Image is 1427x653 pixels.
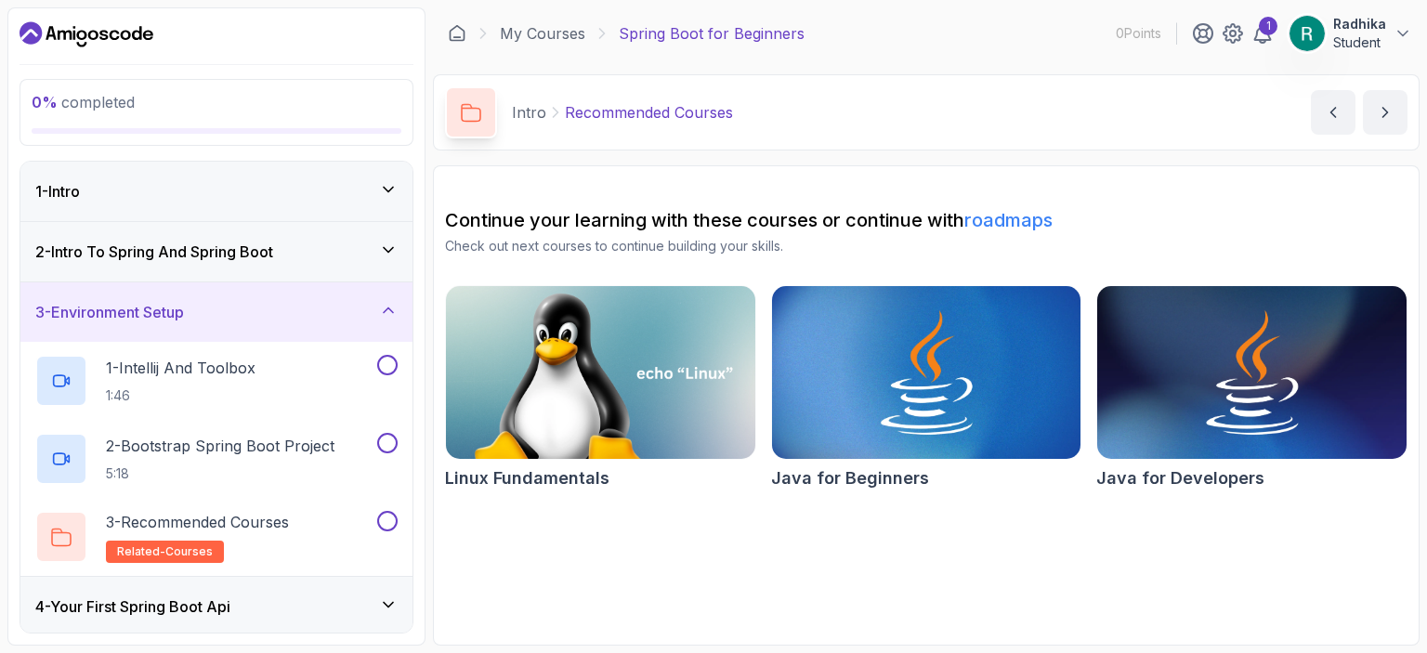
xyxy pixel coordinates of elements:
a: Dashboard [20,20,153,49]
button: 1-Intellij And Toolbox1:46 [35,355,398,407]
button: 2-Bootstrap Spring Boot Project5:18 [35,433,398,485]
h2: Continue your learning with these courses or continue with [445,207,1407,233]
button: 3-Environment Setup [20,282,412,342]
span: related-courses [117,544,213,559]
a: Dashboard [448,24,466,43]
button: user profile imageRadhikaStudent [1289,15,1412,52]
h3: 1 - Intro [35,180,80,202]
a: roadmaps [964,209,1053,231]
img: Linux Fundamentals card [446,286,755,459]
div: 1 [1259,17,1277,35]
button: 2-Intro To Spring And Spring Boot [20,222,412,281]
p: Intro [512,101,546,124]
button: 1-Intro [20,162,412,221]
button: next content [1363,90,1407,135]
p: Recommended Courses [565,101,733,124]
p: 1:46 [106,386,255,405]
h2: Linux Fundamentals [445,465,609,491]
img: user profile image [1290,16,1325,51]
button: 3-Recommended Coursesrelated-courses [35,511,398,563]
h2: Java for Developers [1096,465,1264,491]
img: Java for Developers card [1097,286,1407,459]
p: 2 - Bootstrap Spring Boot Project [106,435,334,457]
span: completed [32,93,135,111]
button: 4-Your First Spring Boot Api [20,577,412,636]
button: previous content [1311,90,1355,135]
a: 1 [1251,22,1274,45]
p: Spring Boot for Beginners [619,22,805,45]
p: Check out next courses to continue building your skills. [445,237,1407,255]
h2: Java for Beginners [771,465,929,491]
a: My Courses [500,22,585,45]
h3: 3 - Environment Setup [35,301,184,323]
p: Student [1333,33,1386,52]
h3: 4 - Your First Spring Boot Api [35,595,230,618]
p: Radhika [1333,15,1386,33]
p: 1 - Intellij And Toolbox [106,357,255,379]
p: 3 - Recommended Courses [106,511,289,533]
img: Java for Beginners card [772,286,1081,459]
h3: 2 - Intro To Spring And Spring Boot [35,241,273,263]
p: 5:18 [106,464,334,483]
a: Linux Fundamentals cardLinux Fundamentals [445,285,756,491]
p: 0 Points [1116,24,1161,43]
span: 0 % [32,93,58,111]
a: Java for Beginners cardJava for Beginners [771,285,1082,491]
a: Java for Developers cardJava for Developers [1096,285,1407,491]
